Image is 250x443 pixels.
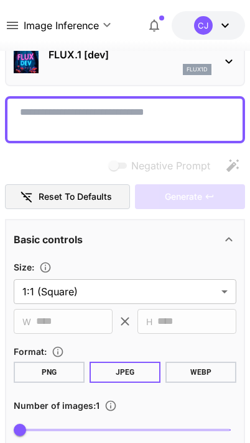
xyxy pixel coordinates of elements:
div: CJ [194,16,213,35]
span: Negative prompts are not compatible with the selected model. [106,158,220,173]
button: WEBP [165,362,236,383]
span: Negative Prompt [131,158,210,173]
button: Adjust the dimensions of the generated image by specifying its width and height in pixels, or sel... [34,261,57,274]
span: W [22,315,31,329]
div: FLUX.1 [dev]flux1d [14,42,236,80]
button: $0.05CJ [172,11,245,40]
p: FLUX.1 [dev] [49,47,211,62]
button: Specify how many images to generate in a single request. Each image generation will be charged se... [100,400,122,412]
button: Choose the file format for the output image. [47,346,69,358]
p: Basic controls [14,232,83,247]
span: H [146,315,152,329]
span: Format : [14,346,47,357]
span: 1:1 (Square) [22,284,216,299]
span: Number of images : 1 [14,400,100,411]
span: Size : [14,262,34,272]
button: Reset to defaults [5,184,130,210]
div: Basic controls [14,225,236,254]
p: flux1d [187,65,208,74]
button: PNG [14,362,85,383]
span: Image Inference [24,18,99,33]
button: JPEG [90,362,160,383]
